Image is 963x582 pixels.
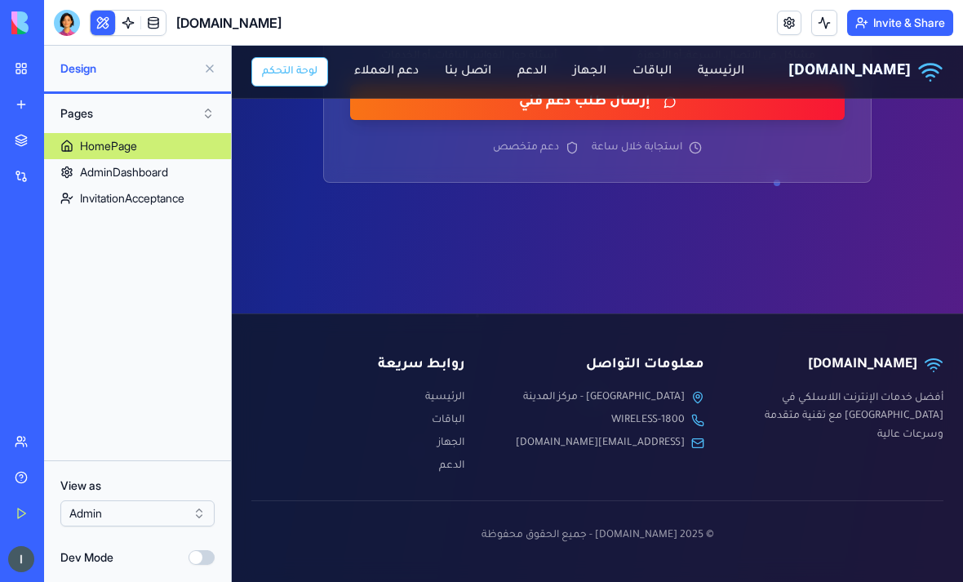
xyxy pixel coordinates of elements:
span: 1800-WIRELESS [379,367,453,383]
span: [EMAIL_ADDRESS][DOMAIN_NAME] [284,389,453,406]
a: AdminDashboard [44,159,231,185]
div: AdminDashboard [80,164,168,180]
button: Invite & Share [847,10,953,36]
a: دعم العملاء [122,16,187,36]
span: Design [60,60,197,77]
a: اتصل بنا [213,16,260,36]
a: الجهاز [20,389,233,406]
h3: معلومات التواصل [259,308,472,331]
p: © 2025 [DOMAIN_NAME] - جميع الحقوق محفوظة [20,482,712,498]
button: Pages [52,100,223,127]
div: InvitationAcceptance [80,190,184,207]
a: الباقات [401,16,440,36]
img: ACg8ocLoYVuicl7FWXtfs_-nKe9wCqkljuk2l0QhYJgZto5kaeJjEA=s96-c [8,546,34,572]
label: View as [60,478,215,494]
span: [DOMAIN_NAME] [557,15,679,38]
a: الدعم [286,16,315,36]
span: [DOMAIN_NAME] [576,308,686,331]
a: الباقات [20,367,233,383]
span: دعم متخصص [261,94,327,110]
span: استجابة خلال ساعة [360,94,450,110]
a: الرئيسية [20,344,233,360]
a: [DOMAIN_NAME] [557,13,712,39]
label: Dev Mode [60,549,113,566]
a: InvitationAcceptance [44,185,231,211]
button: إرسال طلب دعم فني [118,38,613,74]
p: أفضل خدمات الإنترنت اللاسلكي في [GEOGRAPHIC_DATA] مع تقنية متقدمة وسرعات عالية [499,344,712,399]
div: HomePage [80,138,137,154]
img: logo [11,11,113,34]
a: الدعم [20,412,233,429]
a: الرئيسية [466,16,513,36]
span: [GEOGRAPHIC_DATA] - مركز المدينة [291,344,453,360]
span: [DOMAIN_NAME] [176,13,282,33]
a: HomePage [44,133,231,159]
a: الجهاز [341,16,375,36]
button: لوحة التحكم [20,11,96,41]
h3: روابط سريعة [20,308,233,331]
